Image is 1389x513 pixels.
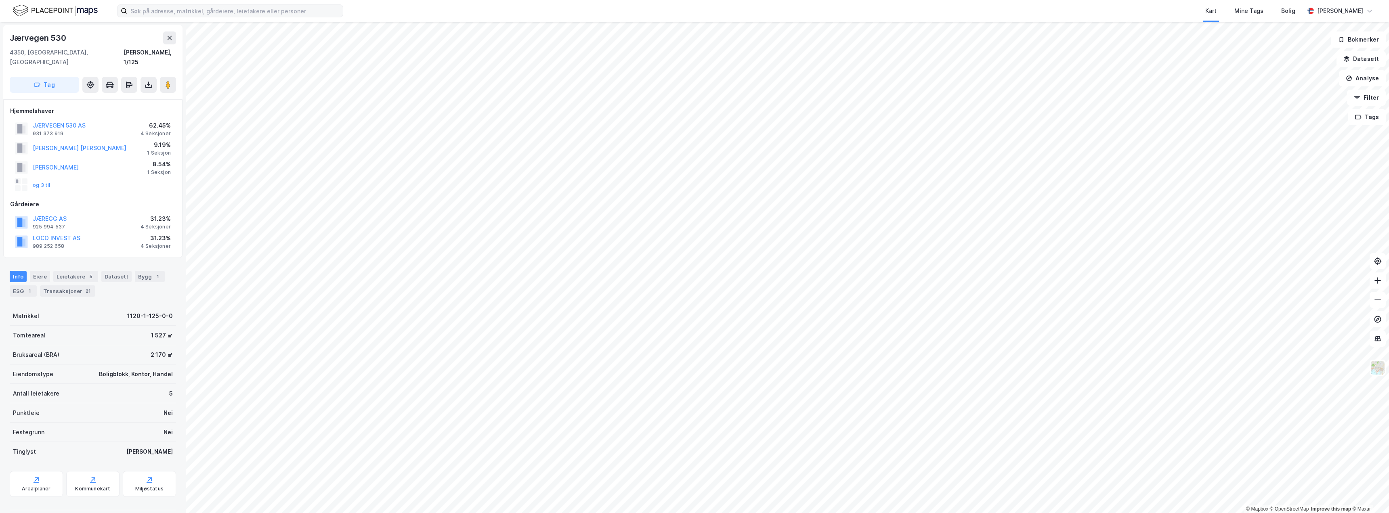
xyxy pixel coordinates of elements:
[101,271,132,282] div: Datasett
[40,285,95,297] div: Transaksjoner
[1331,31,1386,48] button: Bokmerker
[53,271,98,282] div: Leietakere
[135,486,164,492] div: Miljøstatus
[1349,474,1389,513] div: Kontrollprogram for chat
[1270,506,1309,512] a: OpenStreetMap
[141,224,171,230] div: 4 Seksjoner
[13,408,40,418] div: Punktleie
[10,199,176,209] div: Gårdeiere
[1311,506,1351,512] a: Improve this map
[124,48,176,67] div: [PERSON_NAME], 1/125
[13,447,36,456] div: Tinglyst
[10,48,124,67] div: 4350, [GEOGRAPHIC_DATA], [GEOGRAPHIC_DATA]
[33,224,65,230] div: 925 994 537
[84,287,92,295] div: 21
[147,150,171,156] div: 1 Seksjon
[147,159,171,169] div: 8.54%
[1281,6,1295,16] div: Bolig
[13,4,98,18] img: logo.f888ab2527a4732fd821a326f86c7f29.svg
[141,233,171,243] div: 31.23%
[147,169,171,176] div: 1 Seksjon
[127,311,173,321] div: 1120-1-125-0-0
[13,311,39,321] div: Matrikkel
[141,243,171,249] div: 4 Seksjoner
[75,486,110,492] div: Kommunekart
[13,350,59,360] div: Bruksareal (BRA)
[151,350,173,360] div: 2 170 ㎡
[141,130,171,137] div: 4 Seksjoner
[1347,90,1386,106] button: Filter
[33,130,63,137] div: 931 373 919
[87,272,95,281] div: 5
[164,427,173,437] div: Nei
[1348,109,1386,125] button: Tags
[10,285,37,297] div: ESG
[10,106,176,116] div: Hjemmelshaver
[169,389,173,398] div: 5
[151,331,173,340] div: 1 527 ㎡
[99,369,173,379] div: Boligblokk, Kontor, Handel
[1349,474,1389,513] iframe: Chat Widget
[1234,6,1263,16] div: Mine Tags
[13,369,53,379] div: Eiendomstype
[147,140,171,150] div: 9.19%
[164,408,173,418] div: Nei
[141,121,171,130] div: 62.45%
[1339,70,1386,86] button: Analyse
[13,427,44,437] div: Festegrunn
[10,77,79,93] button: Tag
[126,447,173,456] div: [PERSON_NAME]
[1205,6,1217,16] div: Kart
[13,331,45,340] div: Tomteareal
[127,5,343,17] input: Søk på adresse, matrikkel, gårdeiere, leietakere eller personer
[22,486,50,492] div: Arealplaner
[1317,6,1363,16] div: [PERSON_NAME]
[135,271,165,282] div: Bygg
[30,271,50,282] div: Eiere
[10,271,27,282] div: Info
[25,287,34,295] div: 1
[1370,360,1385,375] img: Z
[1246,506,1268,512] a: Mapbox
[10,31,68,44] div: Jærvegen 530
[141,214,171,224] div: 31.23%
[1337,51,1386,67] button: Datasett
[13,389,59,398] div: Antall leietakere
[33,243,64,249] div: 989 252 658
[153,272,162,281] div: 1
